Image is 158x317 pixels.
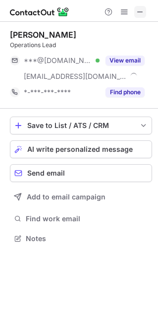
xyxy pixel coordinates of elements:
[26,234,148,243] span: Notes
[10,140,152,158] button: AI write personalized message
[27,193,105,201] span: Add to email campaign
[10,41,152,50] div: Operations Lead
[10,212,152,226] button: Find work email
[10,6,69,18] img: ContactOut v5.3.10
[27,122,135,129] div: Save to List / ATS / CRM
[24,56,92,65] span: ***@[DOMAIN_NAME]
[105,56,145,65] button: Reveal Button
[27,169,65,177] span: Send email
[27,145,133,153] span: AI write personalized message
[10,117,152,134] button: save-profile-one-click
[10,30,76,40] div: [PERSON_NAME]
[10,164,152,182] button: Send email
[10,188,152,206] button: Add to email campaign
[24,72,127,81] span: [EMAIL_ADDRESS][DOMAIN_NAME]
[10,232,152,246] button: Notes
[105,87,145,97] button: Reveal Button
[26,214,148,223] span: Find work email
